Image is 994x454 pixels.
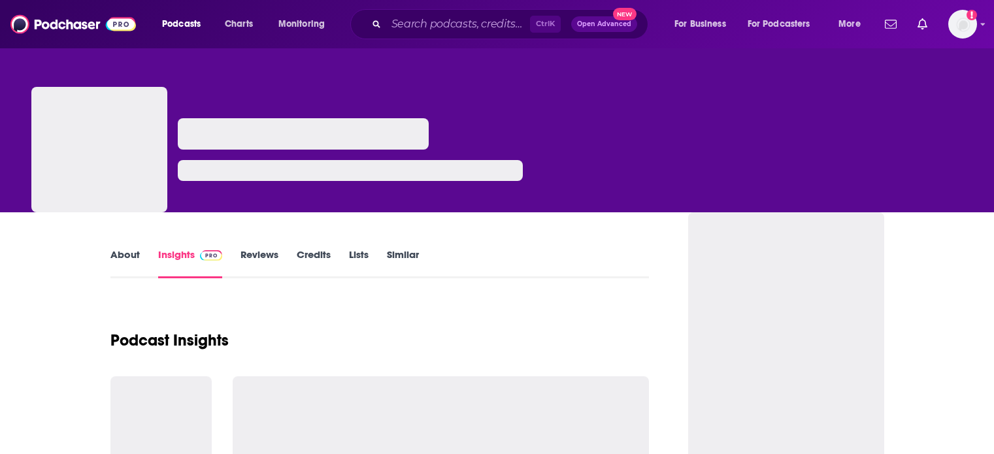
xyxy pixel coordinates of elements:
span: More [838,15,861,33]
button: Show profile menu [948,10,977,39]
h1: Podcast Insights [110,331,229,350]
span: Monitoring [278,15,325,33]
div: Search podcasts, credits, & more... [363,9,661,39]
span: For Business [674,15,726,33]
a: InsightsPodchaser Pro [158,248,223,278]
a: About [110,248,140,278]
a: Lists [349,248,369,278]
a: Show notifications dropdown [912,13,933,35]
span: New [613,8,637,20]
input: Search podcasts, credits, & more... [386,14,530,35]
svg: Add a profile image [967,10,977,20]
button: open menu [829,14,877,35]
span: Open Advanced [577,21,631,27]
span: Ctrl K [530,16,561,33]
button: open menu [665,14,742,35]
a: Charts [216,14,261,35]
span: Logged in as SimonElement [948,10,977,39]
button: open menu [153,14,218,35]
img: User Profile [948,10,977,39]
img: Podchaser - Follow, Share and Rate Podcasts [10,12,136,37]
span: Podcasts [162,15,201,33]
img: Podchaser Pro [200,250,223,261]
button: Open AdvancedNew [571,16,637,32]
button: open menu [269,14,342,35]
a: Similar [387,248,419,278]
span: For Podcasters [748,15,810,33]
a: Reviews [240,248,278,278]
a: Show notifications dropdown [880,13,902,35]
span: Charts [225,15,253,33]
button: open menu [739,14,829,35]
a: Credits [297,248,331,278]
